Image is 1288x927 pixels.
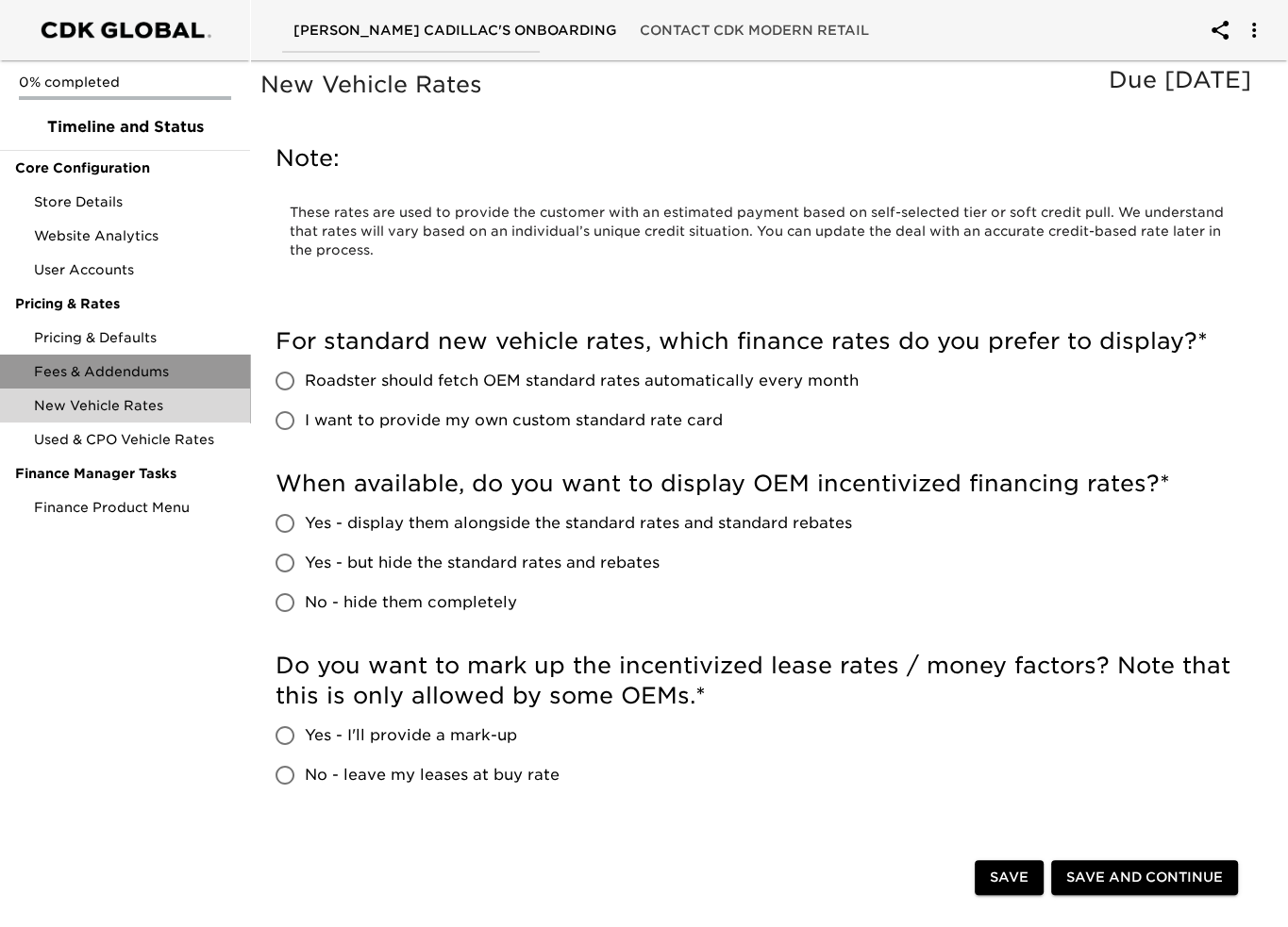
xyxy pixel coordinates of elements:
[305,552,660,574] span: Yes - but hide the standard rates and rebates
[305,591,517,614] span: No - hide them completely
[1197,8,1243,53] button: account of current user
[975,860,1044,895] button: Save
[34,396,235,415] span: New Vehicle Rates
[305,512,852,535] span: Yes - display them alongside the standard rates and standard rebates
[15,294,235,313] span: Pricing & Rates
[34,430,235,449] span: Used & CPO Vehicle Rates
[305,764,560,786] span: No - leave my leases at buy rate
[305,409,723,432] span: I want to provide my own custom standard rate card
[305,724,517,747] span: Yes - I'll provide a mark-up
[276,326,1246,356] h5: For standard new vehicle rates, which finance rates do you prefer to display?
[1066,866,1223,889] span: Save and Continue
[15,116,235,139] span: Timeline and Status
[305,370,859,392] span: Roadster should fetch OEM standard rates automatically every month
[276,469,1246,499] h5: When available, do you want to display OEM incentivized financing rates?
[15,158,235,177] span: Core Configuration
[1051,860,1238,895] button: Save and Continue
[276,143,1246,174] h5: Note:
[34,328,235,347] span: Pricing & Defaults
[1109,66,1251,93] span: Due [DATE]
[276,651,1246,711] h5: Do you want to mark up the incentivized lease rates / money factors? Note that this is only allow...
[34,260,235,279] span: User Accounts
[34,362,235,381] span: Fees & Addendums
[34,192,235,211] span: Store Details
[290,205,1228,257] span: These rates are used to provide the customer with an estimated payment based on self-selected tie...
[19,73,231,91] p: 0% completed
[15,464,235,483] span: Finance Manager Tasks
[260,70,1261,100] h5: New Vehicle Rates
[990,866,1029,889] span: Save
[34,226,235,245] span: Website Analytics
[293,19,617,42] span: [PERSON_NAME] Cadillac's Onboarding
[640,19,869,42] span: Contact CDK Modern Retail
[34,498,235,517] span: Finance Product Menu
[1231,8,1277,53] button: account of current user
